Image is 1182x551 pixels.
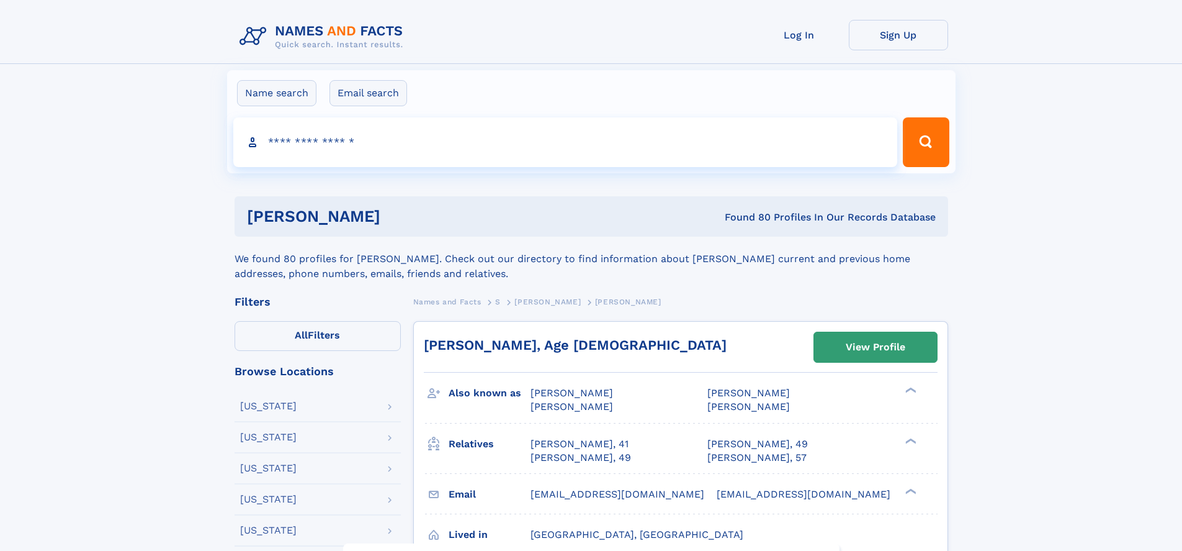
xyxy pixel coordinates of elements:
[531,451,631,465] a: [PERSON_NAME], 49
[531,488,704,500] span: [EMAIL_ADDRESS][DOMAIN_NAME]
[235,366,401,377] div: Browse Locations
[514,298,581,306] span: [PERSON_NAME]
[424,337,727,353] a: [PERSON_NAME], Age [DEMOGRAPHIC_DATA]
[240,494,297,504] div: [US_STATE]
[902,386,917,394] div: ❯
[233,117,898,167] input: search input
[717,488,890,500] span: [EMAIL_ADDRESS][DOMAIN_NAME]
[902,437,917,445] div: ❯
[903,117,949,167] button: Search Button
[237,80,316,106] label: Name search
[235,237,948,281] div: We found 80 profiles for [PERSON_NAME]. Check out our directory to find information about [PERSON...
[902,487,917,495] div: ❯
[329,80,407,106] label: Email search
[240,526,297,535] div: [US_STATE]
[707,437,808,451] a: [PERSON_NAME], 49
[531,387,613,399] span: [PERSON_NAME]
[240,463,297,473] div: [US_STATE]
[449,383,531,404] h3: Also known as
[846,333,905,362] div: View Profile
[240,432,297,442] div: [US_STATE]
[240,401,297,411] div: [US_STATE]
[707,387,790,399] span: [PERSON_NAME]
[552,211,936,224] div: Found 80 Profiles In Our Records Database
[849,20,948,50] a: Sign Up
[235,296,401,307] div: Filters
[814,332,937,362] a: View Profile
[449,524,531,545] h3: Lived in
[449,484,531,505] h3: Email
[247,209,553,224] h1: [PERSON_NAME]
[514,294,581,309] a: [PERSON_NAME]
[707,451,807,465] a: [PERSON_NAME], 57
[750,20,849,50] a: Log In
[495,298,501,306] span: S
[595,298,661,306] span: [PERSON_NAME]
[449,434,531,455] h3: Relatives
[235,20,413,53] img: Logo Names and Facts
[531,529,743,540] span: [GEOGRAPHIC_DATA], [GEOGRAPHIC_DATA]
[531,401,613,412] span: [PERSON_NAME]
[531,437,629,451] a: [PERSON_NAME], 41
[413,294,481,309] a: Names and Facts
[707,401,790,412] span: [PERSON_NAME]
[495,294,501,309] a: S
[295,329,308,341] span: All
[235,321,401,351] label: Filters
